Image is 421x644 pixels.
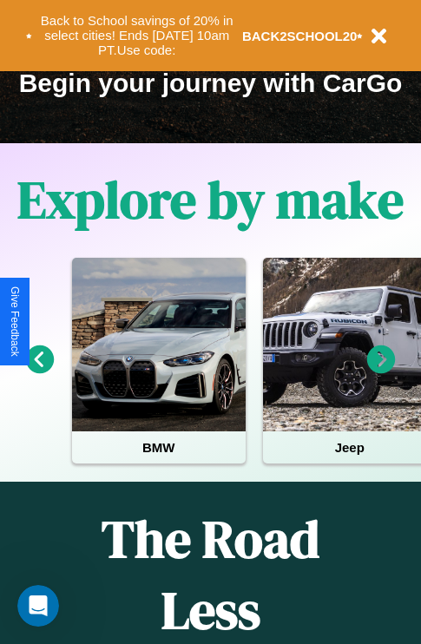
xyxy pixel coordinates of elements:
button: Back to School savings of 20% in select cities! Ends [DATE] 10am PT.Use code: [32,9,242,62]
h1: Explore by make [17,164,404,235]
div: Give Feedback [9,286,21,357]
h4: BMW [72,431,246,463]
iframe: Intercom live chat [17,585,59,627]
b: BACK2SCHOOL20 [242,29,358,43]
